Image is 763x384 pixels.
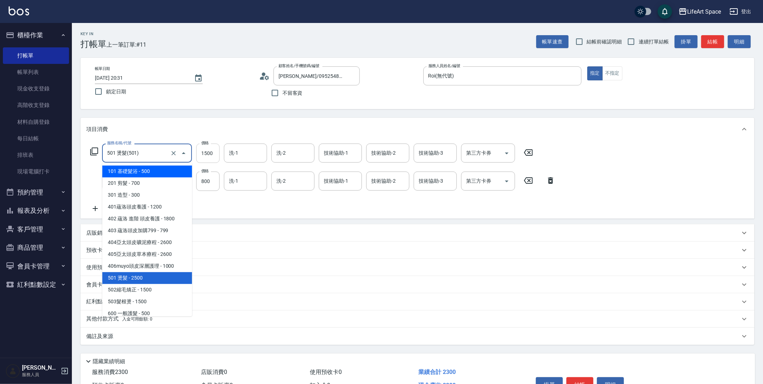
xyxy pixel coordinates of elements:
button: 指定 [587,66,603,80]
span: 405亞太頭皮草本療程 - 2600 [102,248,192,260]
a: 排班表 [3,147,69,163]
span: 結帳前確認明細 [587,38,622,46]
button: 帳單速查 [536,35,569,48]
button: 櫃檯作業 [3,26,69,45]
span: 501 燙髮 - 2500 [102,272,192,284]
p: 使用預收卡 [86,264,113,271]
span: 401蘊洛頭皮養護 - 1200 [102,201,192,213]
div: 備註及來源 [81,328,754,345]
span: 服務消費 2300 [92,369,128,375]
a: 打帳單 [3,47,69,64]
a: 現場電腦打卡 [3,163,69,180]
div: 其他付款方式入金可用餘額: 0 [81,310,754,328]
img: Logo [9,6,29,15]
input: YYYY/MM/DD hh:mm [95,72,187,84]
p: 其他付款方式 [86,315,152,323]
img: Person [6,364,20,378]
div: 會員卡銷售 [81,276,754,293]
button: Clear [169,148,179,158]
div: LifeArt Space [687,7,721,16]
span: 使用預收卡 0 [310,369,342,375]
button: Open [501,175,513,187]
p: 店販銷售 [86,229,108,237]
a: 現金收支登錄 [3,80,69,97]
p: 預收卡販賣 [86,247,113,254]
span: 404亞太頭皮礦泥療程 - 2600 [102,237,192,248]
span: 502縮毛矯正 - 1500 [102,284,192,296]
label: 服務名稱/代號 [107,140,131,146]
span: 503髮根燙 - 1500 [102,296,192,308]
div: 項目消費 [81,118,754,141]
p: 項目消費 [86,126,108,133]
a: 材料自購登錄 [3,114,69,130]
label: 帳單日期 [95,66,110,71]
a: 每日結帳 [3,130,69,147]
a: 高階收支登錄 [3,97,69,113]
button: 客戶管理 [3,220,69,239]
div: 店販銷售 [81,224,754,242]
p: 隱藏業績明細 [93,358,125,365]
button: Open [501,147,513,159]
label: 顧客姓名/手機號碼/編號 [279,63,320,69]
label: 價格 [201,140,209,146]
h3: 打帳單 [81,39,106,49]
label: 價格 [201,168,209,174]
button: LifeArt Space [676,4,724,19]
span: 業績合計 2300 [418,369,456,375]
span: 403 蘊洛頭皮加購799 - 799 [102,225,192,237]
button: 紅利點數設定 [3,275,69,294]
button: 會員卡管理 [3,257,69,276]
button: 商品管理 [3,238,69,257]
span: 上一筆訂單:#11 [106,40,147,49]
span: 402 蘊洛 進階 頭皮養護 - 1800 [102,213,192,225]
span: 201 剪髮 - 700 [102,177,192,189]
span: 入金可用餘額: 0 [122,317,153,322]
button: 登出 [727,5,754,18]
h5: [PERSON_NAME] [22,364,59,371]
p: 會員卡銷售 [86,281,113,289]
h2: Key In [81,32,106,36]
button: Close [178,147,189,159]
span: 101 基礎髮浴 - 500 [102,165,192,177]
button: 不指定 [602,66,622,80]
p: 備註及來源 [86,333,113,340]
button: Choose date, selected date is 2025-09-18 [190,70,207,87]
a: 帳單列表 [3,64,69,80]
p: 紅利點數 [86,298,129,306]
span: 鎖定日期 [106,88,126,95]
div: 使用預收卡 [81,259,754,276]
span: 店販消費 0 [201,369,227,375]
label: 服務人員姓名/編號 [428,63,460,69]
span: 連續打單結帳 [639,38,669,46]
button: 預約管理 [3,183,69,202]
p: 服務人員 [22,371,59,378]
button: 報表及分析 [3,201,69,220]
button: 明細 [728,35,751,48]
span: 不留客資 [282,89,303,97]
span: 600 一般護髮 - 500 [102,308,192,319]
span: 301 造型 - 300 [102,189,192,201]
span: 406muyo頭皮深層護理 - 1000 [102,260,192,272]
button: 掛單 [675,35,698,48]
div: 預收卡販賣 [81,242,754,259]
button: 結帳 [701,35,724,48]
button: save [658,4,672,19]
div: 紅利點數剩餘點數: 0 [81,293,754,310]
